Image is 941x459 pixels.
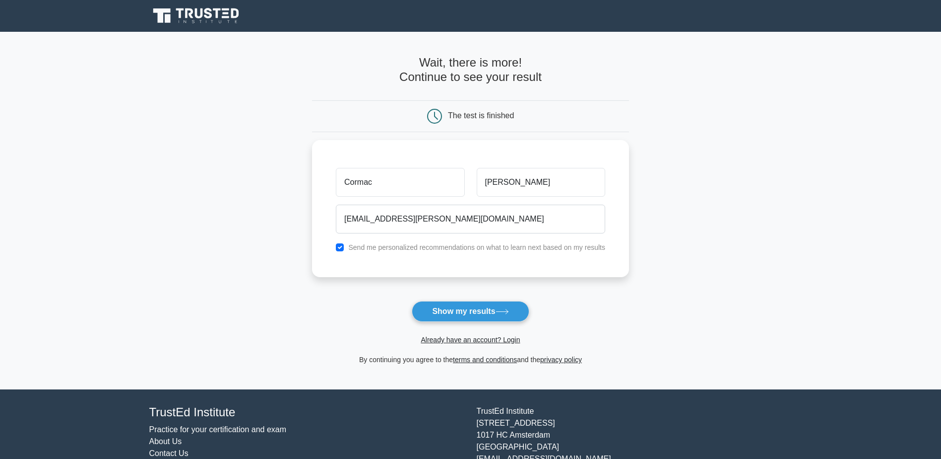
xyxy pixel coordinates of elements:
div: The test is finished [448,111,514,120]
a: Practice for your certification and exam [149,425,287,434]
a: terms and conditions [453,356,517,364]
input: Email [336,205,605,233]
a: privacy policy [540,356,582,364]
div: By continuing you agree to the and the [306,354,635,366]
button: Show my results [412,301,529,322]
a: Contact Us [149,449,188,458]
h4: Wait, there is more! Continue to see your result [312,56,629,84]
input: First name [336,168,464,197]
label: Send me personalized recommendations on what to learn next based on my results [348,243,605,251]
a: About Us [149,437,182,446]
a: Already have an account? Login [421,336,520,344]
h4: TrustEd Institute [149,405,465,420]
input: Last name [477,168,605,197]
